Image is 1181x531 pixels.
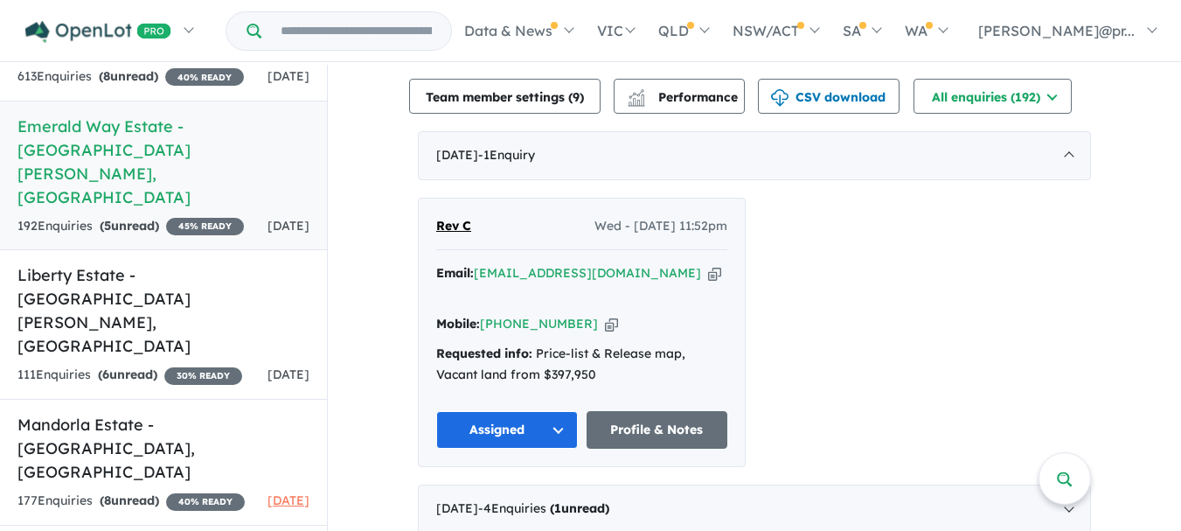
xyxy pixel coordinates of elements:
[436,316,480,332] strong: Mobile:
[550,500,609,516] strong: ( unread)
[474,265,701,281] a: [EMAIL_ADDRESS][DOMAIN_NAME]
[99,68,158,84] strong: ( unread)
[605,315,618,333] button: Copy
[587,411,728,449] a: Profile & Notes
[554,500,561,516] span: 1
[436,344,727,386] div: Price-list & Release map, Vacant land from $397,950
[771,89,788,107] img: download icon
[25,21,171,43] img: Openlot PRO Logo White
[100,493,159,508] strong: ( unread)
[17,66,244,87] div: 613 Enquir ies
[630,89,738,105] span: Performance
[17,216,244,237] div: 192 Enquir ies
[98,367,157,382] strong: ( unread)
[436,265,474,281] strong: Email:
[102,367,109,382] span: 6
[103,68,110,84] span: 8
[480,316,598,332] a: [PHONE_NUMBER]
[166,493,245,511] span: 40 % READY
[478,147,535,163] span: - 1 Enquir y
[978,22,1135,39] span: [PERSON_NAME]@pr...
[409,79,601,114] button: Team member settings (9)
[708,264,721,283] button: Copy
[267,218,309,234] span: [DATE]
[436,216,471,237] a: Rev C
[267,367,309,382] span: [DATE]
[166,218,244,235] span: 45 % READY
[17,365,242,386] div: 111 Enquir ies
[629,89,644,99] img: line-chart.svg
[573,89,580,105] span: 9
[267,68,309,84] span: [DATE]
[758,79,900,114] button: CSV download
[17,413,309,484] h5: Mandorla Estate - [GEOGRAPHIC_DATA] , [GEOGRAPHIC_DATA]
[594,216,727,237] span: Wed - [DATE] 11:52pm
[418,131,1091,180] div: [DATE]
[265,12,448,50] input: Try estate name, suburb, builder or developer
[17,263,309,358] h5: Liberty Estate - [GEOGRAPHIC_DATA][PERSON_NAME] , [GEOGRAPHIC_DATA]
[436,411,578,449] button: Assigned
[478,500,609,516] span: - 4 Enquir ies
[628,94,645,106] img: bar-chart.svg
[100,218,159,234] strong: ( unread)
[17,491,245,512] div: 177 Enquir ies
[436,346,532,361] strong: Requested info:
[104,218,111,234] span: 5
[614,79,745,114] button: Performance
[914,79,1072,114] button: All enquiries (192)
[17,115,309,209] h5: Emerald Way Estate - [GEOGRAPHIC_DATA][PERSON_NAME] , [GEOGRAPHIC_DATA]
[165,68,244,86] span: 40 % READY
[267,493,309,508] span: [DATE]
[104,493,111,508] span: 8
[164,367,242,385] span: 30 % READY
[436,218,471,234] span: Rev C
